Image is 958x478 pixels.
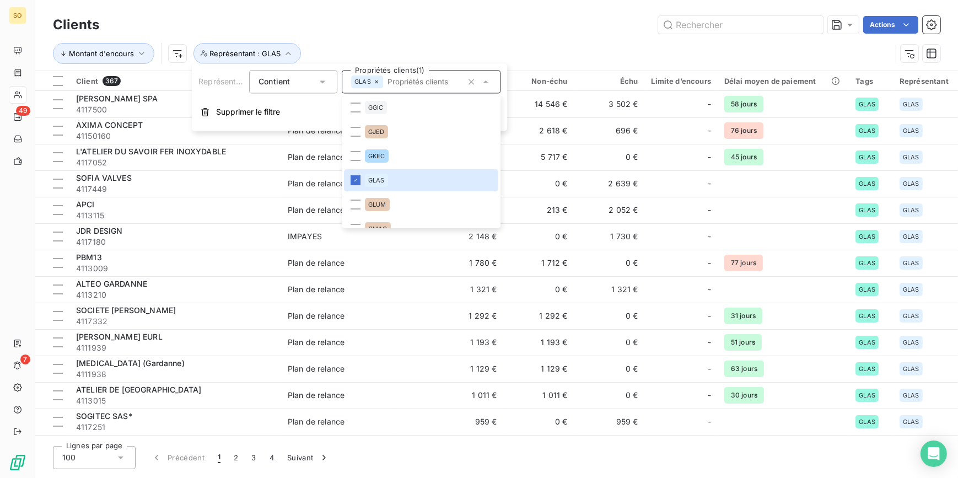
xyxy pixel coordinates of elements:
div: Plan de relance [288,152,345,163]
span: GLAS [859,339,875,346]
td: 1 129 € [396,356,504,382]
span: [PERSON_NAME] SPA [76,94,158,103]
span: 4113210 [76,289,275,300]
span: 4117251 [76,422,275,433]
span: L'ATELIER DU SAVOIR FER INOXYDABLE [76,147,226,156]
span: GLAS [859,392,875,399]
button: Précédent [144,446,211,469]
span: - [708,416,711,427]
div: Non-échu [510,77,568,85]
span: 45 jours [724,149,763,165]
td: 959 € [396,409,504,435]
span: - [708,337,711,348]
button: Montant d'encours [53,43,154,64]
td: 2 618 € [504,117,574,144]
span: GLAS [903,286,919,293]
td: 0 € [574,356,645,382]
div: SO [9,7,26,24]
td: 1 321 € [396,276,504,303]
div: Plan de relance [288,257,345,268]
td: 0 € [574,144,645,170]
span: 4113015 [76,395,275,406]
span: 31 jours [724,308,762,324]
span: Client [76,77,98,85]
span: GLAS [859,101,875,108]
h3: Clients [53,15,99,35]
span: - [708,125,711,136]
span: [PERSON_NAME] EURL [76,332,163,341]
span: - [708,390,711,401]
span: 4117500 [76,104,275,115]
div: Échu [581,77,638,85]
span: 1 [218,452,220,463]
td: 1 730 € [574,223,645,250]
td: 696 € [574,117,645,144]
span: 76 jours [724,122,763,139]
span: 63 jours [724,361,764,377]
span: GLAS [354,78,371,85]
td: 1 011 € [504,382,574,409]
span: 51 jours [724,334,762,351]
span: 367 [103,76,121,86]
span: APCI [76,200,95,209]
span: GLAS [859,207,875,213]
td: 0 € [504,170,574,197]
span: 4117052 [76,157,275,168]
span: - [708,284,711,295]
td: 1 129 € [504,356,574,382]
span: ATELIER DE [GEOGRAPHIC_DATA] [76,385,201,394]
td: 0 € [574,329,645,356]
div: Plan de relance [288,390,345,401]
span: - [708,310,711,321]
span: GLAS [859,127,875,134]
div: Tags [855,77,886,85]
span: 30 jours [724,387,764,404]
span: GLAS [903,313,919,319]
td: 1 193 € [504,329,574,356]
span: GLAS [903,180,919,187]
span: - [708,231,711,242]
span: ALTEO GARDANNE [76,279,147,288]
span: GLAS [859,366,875,372]
span: 4117180 [76,237,275,248]
td: 2 148 € [396,223,504,250]
span: - [708,205,711,216]
span: GLAS [859,233,875,240]
span: 100 [62,452,76,463]
span: GLAS [368,177,385,184]
td: 2 052 € [574,197,645,223]
td: 1 292 € [504,303,574,329]
span: - [708,363,711,374]
td: 0 € [574,382,645,409]
td: 1 321 € [574,276,645,303]
span: GLAS [859,260,875,266]
span: GLAS [859,180,875,187]
td: 0 € [504,435,574,461]
button: 3 [245,446,263,469]
td: 2 639 € [574,170,645,197]
td: 1 712 € [504,250,574,276]
span: Montant d'encours [69,49,134,58]
span: GKEC [368,153,385,159]
span: SOFIA VALVES [76,173,132,182]
span: 49 [16,106,30,116]
button: Représentant : GLAS [193,43,301,64]
button: 4 [263,446,281,469]
div: Plan de relance [288,310,345,321]
button: 1 [211,446,227,469]
input: Rechercher [658,16,824,34]
span: AXIMA CONCEPT [76,120,143,130]
span: SOGITEC SAS* [76,411,132,421]
div: Plan de relance [288,205,345,216]
span: - [708,178,711,189]
span: GLAS [903,418,919,425]
span: PBM13 [76,253,102,262]
span: Supprimer le filtre [216,106,280,117]
img: Logo LeanPay [9,454,26,471]
span: GGIC [368,104,384,111]
span: GLAS [903,127,919,134]
span: [MEDICAL_DATA] (Gardanne) [76,358,185,368]
div: Délai moyen de paiement [724,77,842,85]
td: 919 € [396,435,504,461]
td: 0 € [504,276,574,303]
